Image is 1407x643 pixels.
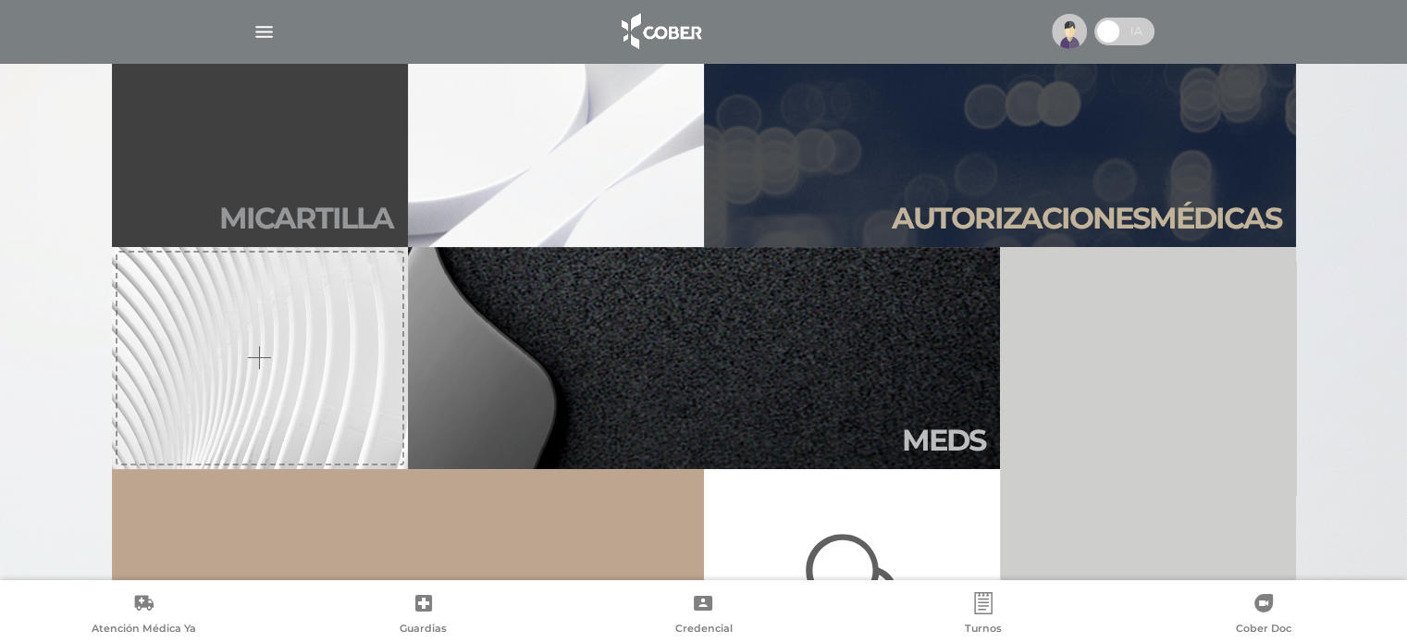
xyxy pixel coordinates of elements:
[408,247,1000,469] a: Meds
[1236,622,1291,638] span: Cober Doc
[92,622,196,638] span: Atención Médica Ya
[112,25,408,247] a: Micartilla
[965,622,1002,638] span: Turnos
[892,201,1281,236] h2: Autori zaciones médicas
[4,592,284,639] a: Atención Médica Ya
[1052,14,1087,49] img: profile-placeholder.svg
[674,622,732,638] span: Credencial
[284,592,564,639] a: Guardias
[400,622,447,638] span: Guardias
[611,9,709,54] img: logo_cober_home-white.png
[1123,592,1403,639] a: Cober Doc
[219,201,393,236] h2: Mi car tilla
[563,592,844,639] a: Credencial
[253,20,276,43] img: Cober_menu-lines-white.svg
[844,592,1124,639] a: Turnos
[704,25,1296,247] a: Autorizacionesmédicas
[902,423,985,458] h2: Meds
